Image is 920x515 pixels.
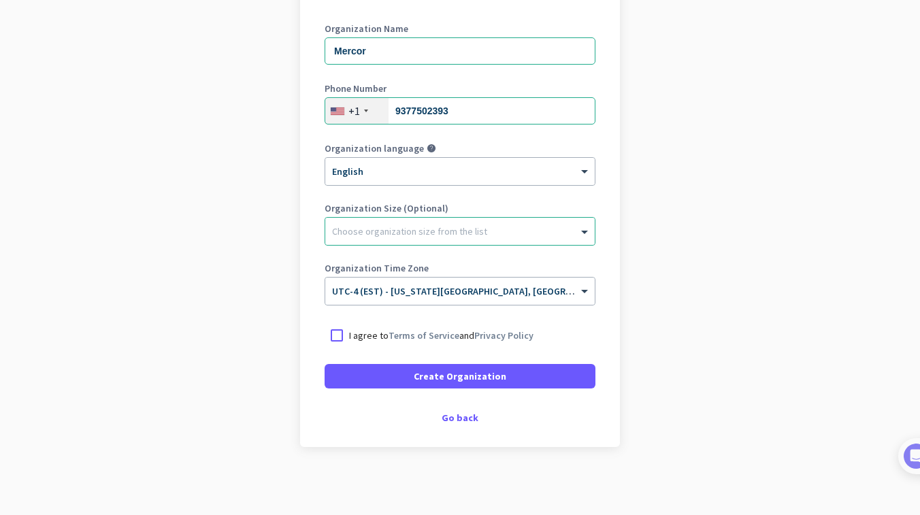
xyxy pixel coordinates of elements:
label: Organization language [325,144,424,153]
div: +1 [348,104,360,118]
label: Organization Time Zone [325,263,595,273]
label: Organization Size (Optional) [325,203,595,213]
a: Terms of Service [389,329,459,342]
span: Create Organization [414,369,506,383]
input: What is the name of your organization? [325,37,595,65]
a: Privacy Policy [474,329,533,342]
i: help [427,144,436,153]
div: Go back [325,413,595,422]
button: Create Organization [325,364,595,388]
input: 201-555-0123 [325,97,595,124]
label: Organization Name [325,24,595,33]
label: Phone Number [325,84,595,93]
p: I agree to and [349,329,533,342]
